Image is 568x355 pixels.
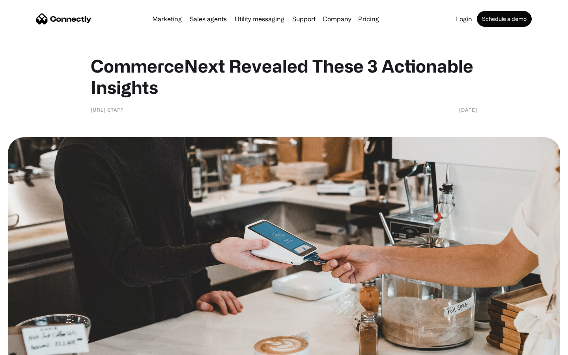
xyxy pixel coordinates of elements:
[477,11,532,27] a: Schedule a demo
[149,16,185,22] a: Marketing
[232,16,288,22] a: Utility messaging
[289,16,319,22] a: Support
[187,16,230,22] a: Sales agents
[16,341,47,352] ul: Language list
[8,341,47,352] aside: Language selected: English
[91,55,477,98] h1: CommerceNext Revealed These 3 Actionable Insights
[459,106,477,114] div: [DATE]
[320,13,353,24] div: Company
[36,13,92,25] a: home
[91,106,123,114] div: [URL] Staff
[355,16,382,22] a: Pricing
[323,13,351,24] div: Company
[453,16,475,22] a: Login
